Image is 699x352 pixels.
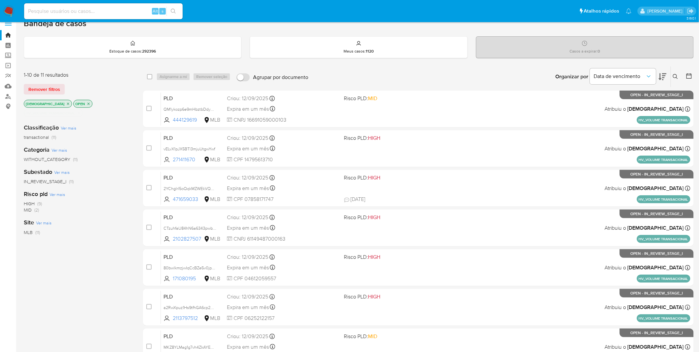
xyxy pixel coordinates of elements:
[687,8,694,15] a: Sair
[626,8,632,14] a: Notificações
[153,8,158,14] span: Alt
[162,8,164,14] span: s
[24,7,183,16] input: Pesquise usuários ou casos...
[166,7,180,16] button: search-icon
[647,8,685,14] p: igor.silva@mercadolivre.com
[584,8,619,15] span: Atalhos rápidos
[686,16,696,21] span: 3.160.1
